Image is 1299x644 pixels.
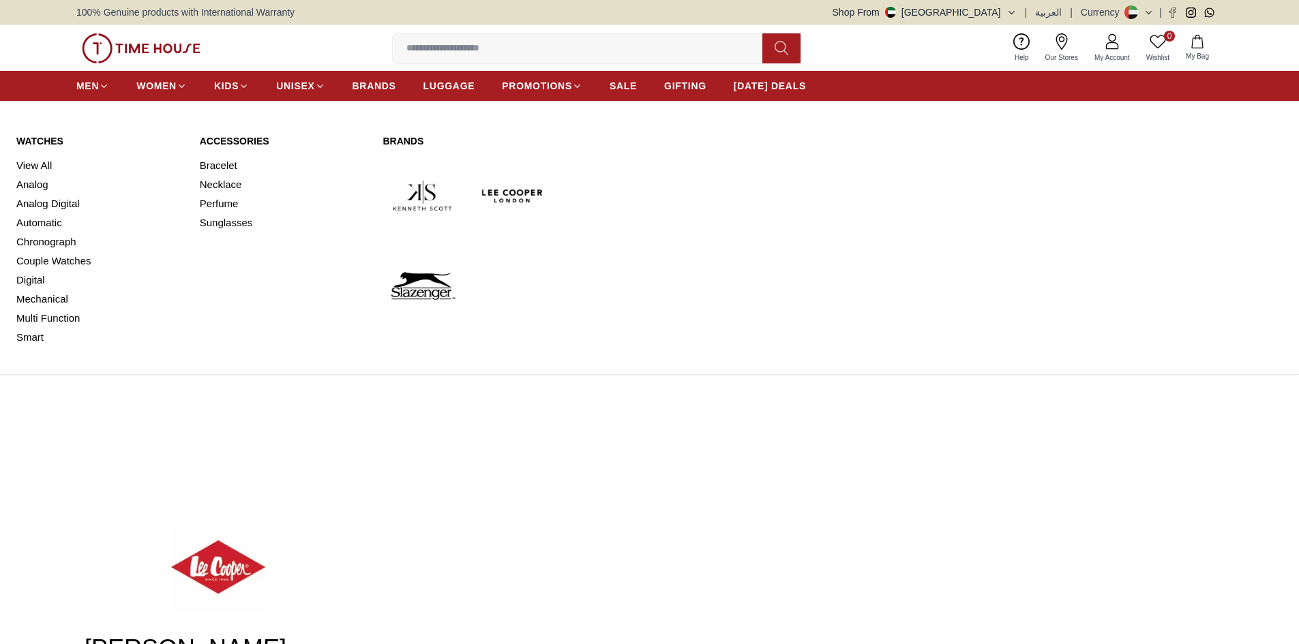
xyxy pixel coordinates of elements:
span: GIFTING [664,79,706,93]
span: My Bag [1180,51,1214,61]
img: United Arab Emirates [885,7,896,18]
span: | [1025,5,1028,19]
a: Whatsapp [1204,7,1214,18]
a: MEN [76,74,109,98]
a: Help [1006,31,1037,65]
a: Perfume [200,194,367,213]
button: العربية [1035,5,1062,19]
a: Facebook [1167,7,1178,18]
a: [DATE] DEALS [734,74,806,98]
a: Multi Function [16,309,183,328]
span: [DATE] DEALS [734,79,806,93]
button: Shop From[GEOGRAPHIC_DATA] [833,5,1017,19]
a: Analog Digital [16,194,183,213]
a: Brands [383,134,732,148]
a: Chronograph [16,232,183,251]
span: 100% Genuine products with International Warranty [76,5,295,19]
a: Mechanical [16,290,183,309]
img: ... [171,520,265,614]
span: SALE [610,79,637,93]
span: WOMEN [136,79,177,93]
a: SALE [610,74,637,98]
a: LUGGAGE [423,74,475,98]
span: MEN [76,79,99,93]
img: Kenneth Scott [383,156,462,235]
a: Smart [16,328,183,347]
a: Automatic [16,213,183,232]
span: UNISEX [276,79,314,93]
a: Bracelet [200,156,367,175]
span: My Account [1089,52,1135,63]
img: Quantum [563,156,642,235]
img: Slazenger [383,246,462,325]
a: Analog [16,175,183,194]
span: 0 [1164,31,1175,42]
a: KIDS [214,74,249,98]
a: GIFTING [664,74,706,98]
a: Couple Watches [16,251,183,271]
a: PROMOTIONS [502,74,582,98]
a: View All [16,156,183,175]
a: Accessories [200,134,367,148]
img: ... [82,33,200,63]
span: Wishlist [1141,52,1175,63]
span: Help [1009,52,1034,63]
a: Instagram [1186,7,1196,18]
a: Sunglasses [200,213,367,232]
span: | [1070,5,1073,19]
a: Necklace [200,175,367,194]
a: Watches [16,134,183,148]
a: UNISEX [276,74,325,98]
span: BRANDS [353,79,396,93]
img: Lee Cooper [473,156,552,235]
span: Our Stores [1040,52,1084,63]
div: Currency [1081,5,1125,19]
button: My Bag [1178,32,1217,64]
a: 0Wishlist [1138,31,1178,65]
span: | [1159,5,1162,19]
a: Digital [16,271,183,290]
span: LUGGAGE [423,79,475,93]
a: BRANDS [353,74,396,98]
span: PROMOTIONS [502,79,572,93]
a: WOMEN [136,74,187,98]
a: Our Stores [1037,31,1086,65]
span: KIDS [214,79,239,93]
img: Tornado [653,156,732,235]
